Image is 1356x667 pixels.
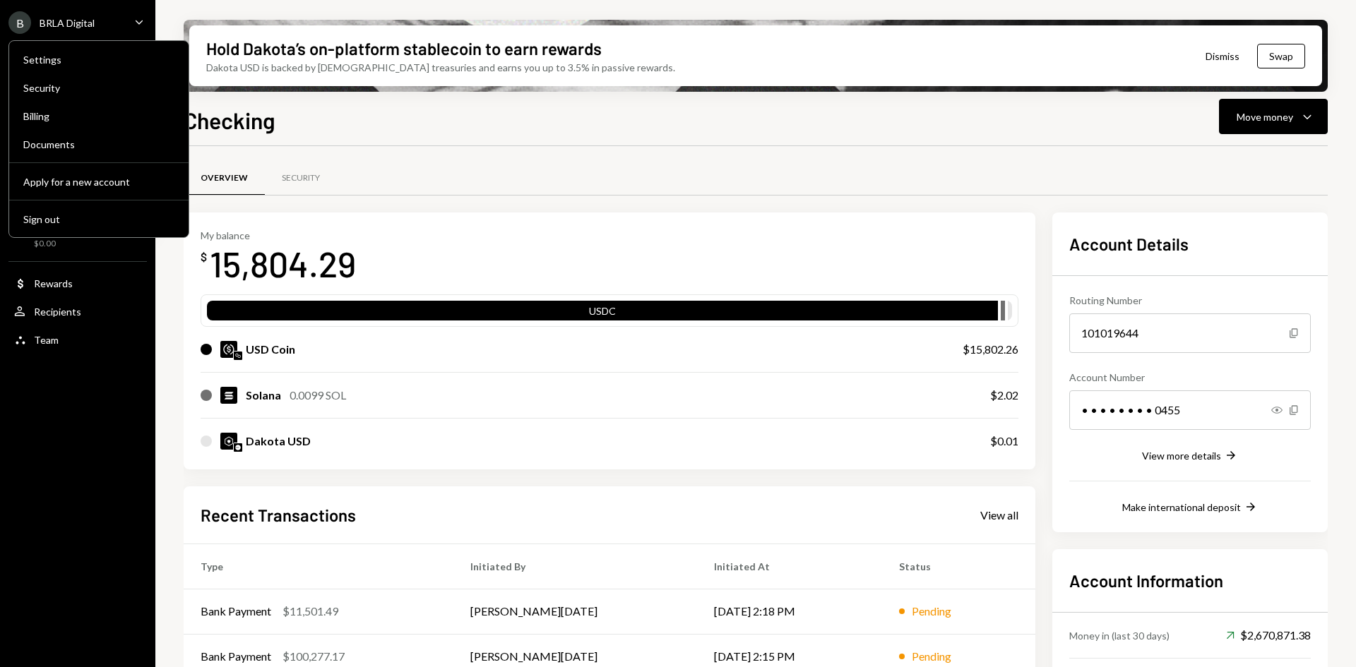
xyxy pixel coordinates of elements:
[23,176,174,188] div: Apply for a new account
[246,433,311,450] div: Dakota USD
[201,229,356,241] div: My balance
[15,207,183,232] button: Sign out
[15,103,183,128] a: Billing
[265,160,337,196] a: Security
[980,507,1018,522] a: View all
[246,387,281,404] div: Solana
[453,589,697,634] td: [PERSON_NAME][DATE]
[1219,99,1328,134] button: Move money
[15,131,183,157] a: Documents
[201,648,271,665] div: Bank Payment
[220,433,237,450] img: DKUSD
[1069,390,1311,430] div: • • • • • • • • 0455
[201,250,207,264] div: $
[23,110,174,122] div: Billing
[184,160,265,196] a: Overview
[1069,313,1311,353] div: 101019644
[1237,109,1293,124] div: Move money
[990,387,1018,404] div: $2.02
[8,299,147,324] a: Recipients
[1257,44,1305,68] button: Swap
[23,138,174,150] div: Documents
[234,351,242,360] img: polygon-mainnet
[1122,500,1258,515] button: Make international deposit
[15,75,183,100] a: Security
[23,82,174,94] div: Security
[34,277,73,289] div: Rewards
[201,603,271,620] div: Bank Payment
[8,327,147,352] a: Team
[882,543,1035,589] th: Status
[246,341,295,358] div: USD Coin
[220,387,237,404] img: SOL
[207,304,998,323] div: USDC
[40,17,95,29] div: BRLA Digital
[220,341,237,358] img: USDC
[34,238,60,250] div: $0.00
[980,508,1018,522] div: View all
[1188,40,1257,73] button: Dismiss
[8,11,31,34] div: B
[912,648,951,665] div: Pending
[1069,569,1311,592] h2: Account Information
[8,270,147,296] a: Rewards
[34,306,81,318] div: Recipients
[184,106,275,134] h1: Checking
[206,60,675,75] div: Dakota USD is backed by [DEMOGRAPHIC_DATA] treasuries and earns you up to 3.5% in passive rewards.
[1069,232,1311,256] h2: Account Details
[234,443,242,452] img: base-mainnet
[1122,501,1241,513] div: Make international deposit
[15,47,183,72] a: Settings
[1069,293,1311,308] div: Routing Number
[1226,627,1311,644] div: $2,670,871.38
[282,172,320,184] div: Security
[697,589,882,634] td: [DATE] 2:18 PM
[282,648,345,665] div: $100,277.17
[290,387,346,404] div: 0.0099 SOL
[184,543,453,589] th: Type
[990,433,1018,450] div: $0.01
[34,334,59,346] div: Team
[201,172,248,184] div: Overview
[453,543,697,589] th: Initiated By
[282,603,338,620] div: $11,501.49
[15,169,183,195] button: Apply for a new account
[1142,448,1238,464] button: View more details
[697,543,882,589] th: Initiated At
[1069,628,1170,643] div: Money in (last 30 days)
[912,603,951,620] div: Pending
[210,241,356,286] div: 15,804.29
[206,37,602,60] div: Hold Dakota’s on-platform stablecoin to earn rewards
[963,341,1018,358] div: $15,802.26
[201,503,356,527] h2: Recent Transactions
[23,213,174,225] div: Sign out
[1142,450,1221,462] div: View more details
[1069,370,1311,385] div: Account Number
[23,54,174,66] div: Settings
